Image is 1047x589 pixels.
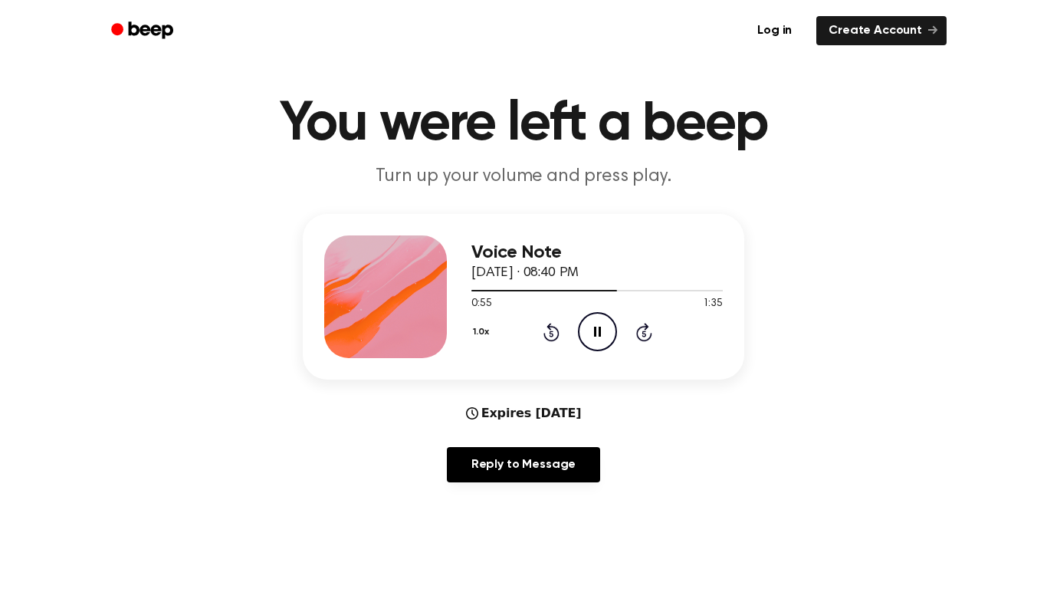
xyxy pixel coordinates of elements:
[471,296,491,312] span: 0:55
[229,164,818,189] p: Turn up your volume and press play.
[816,16,947,45] a: Create Account
[100,16,187,46] a: Beep
[466,404,582,423] div: Expires [DATE]
[471,319,494,345] button: 1.0x
[703,296,723,312] span: 1:35
[471,266,579,280] span: [DATE] · 08:40 PM
[131,97,916,152] h1: You were left a beep
[742,13,807,48] a: Log in
[447,447,600,482] a: Reply to Message
[471,242,723,263] h3: Voice Note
